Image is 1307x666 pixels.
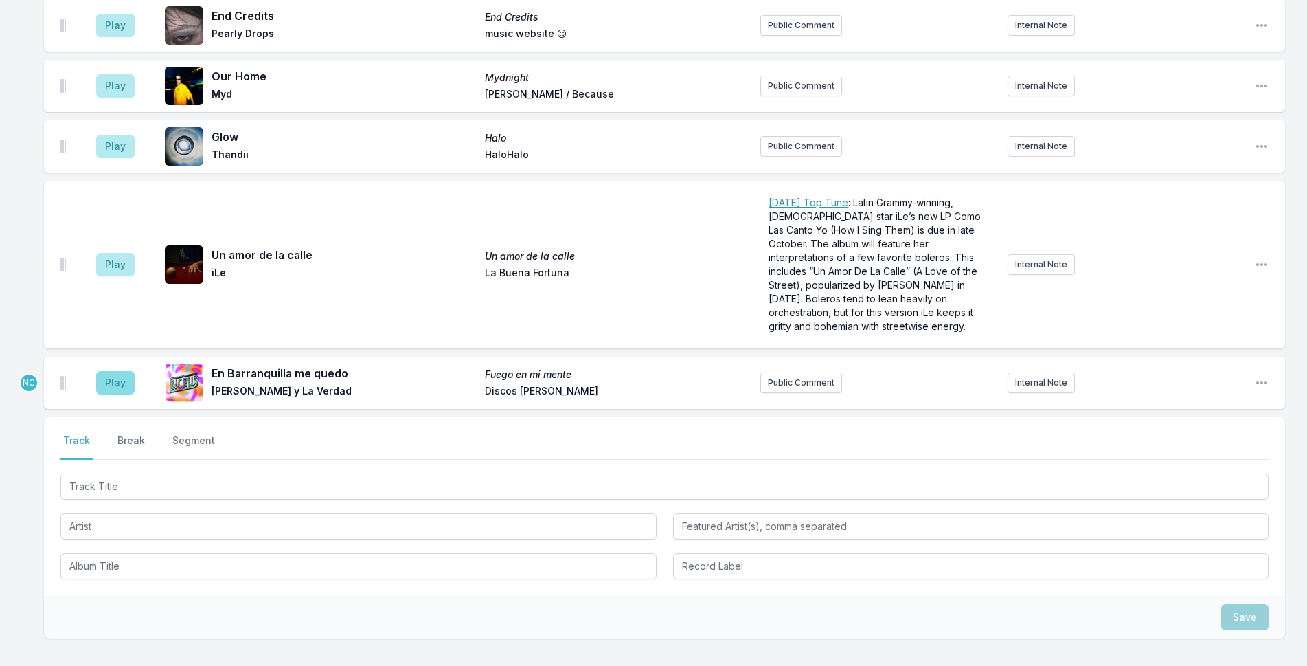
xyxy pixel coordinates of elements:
[769,197,984,332] span: : Latin Grammy-winning, [DEMOGRAPHIC_DATA] star iLe’s new LP Como Las Canto Yo (How I Sing Them) ...
[760,136,842,157] button: Public Comment
[485,87,750,104] span: [PERSON_NAME] / Because
[96,371,135,395] button: Play
[212,384,477,401] span: [PERSON_NAME] y La Verdad
[212,27,477,43] span: Pearly Drops
[212,247,477,263] span: Un amor de la calle
[1221,604,1269,630] button: Save
[673,553,1269,579] input: Record Label
[165,127,203,166] img: Halo
[212,87,477,104] span: Myd
[1008,76,1075,96] button: Internal Note
[60,376,66,390] img: Drag Handle
[1255,79,1269,93] button: Open playlist item options
[115,434,148,460] button: Break
[769,197,848,208] a: [DATE] Top Tune
[1008,373,1075,393] button: Internal Note
[212,365,477,381] span: En Barranquilla me quedo
[212,8,477,24] span: End Credits
[1008,254,1075,275] button: Internal Note
[1008,15,1075,36] button: Internal Note
[60,258,66,271] img: Drag Handle
[760,76,842,96] button: Public Comment
[485,71,750,85] span: Mydnight
[485,131,750,145] span: Halo
[485,10,750,24] span: End Credits
[60,513,657,540] input: Artist
[165,67,203,105] img: Mydnight
[60,434,93,460] button: Track
[60,19,66,32] img: Drag Handle
[760,373,842,393] button: Public Comment
[485,266,750,282] span: La Buena Fortuna
[485,384,750,401] span: Discos [PERSON_NAME]
[60,474,1269,500] input: Track Title
[212,68,477,85] span: Our Home
[96,253,135,276] button: Play
[485,368,750,381] span: Fuego en mi mente
[1255,140,1269,153] button: Open playlist item options
[96,135,135,158] button: Play
[485,27,750,43] span: music website ☺︎
[212,148,477,164] span: Thandii
[165,245,203,284] img: Un amor de la calle
[1255,376,1269,390] button: Open playlist item options
[1255,258,1269,271] button: Open playlist item options
[485,148,750,164] span: HaloHalo
[165,364,203,402] img: Fuego en mi mente
[212,266,477,282] span: iLe
[1008,136,1075,157] button: Internal Note
[760,15,842,36] button: Public Comment
[1255,19,1269,32] button: Open playlist item options
[673,513,1269,540] input: Featured Artist(s), comma separated
[212,129,477,145] span: Glow
[485,249,750,263] span: Un amor de la calle
[170,434,218,460] button: Segment
[60,140,66,153] img: Drag Handle
[165,6,203,45] img: End Credits
[96,14,135,37] button: Play
[60,79,66,93] img: Drag Handle
[60,553,657,579] input: Album Title
[19,373,38,392] p: Novena Carmel
[96,74,135,98] button: Play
